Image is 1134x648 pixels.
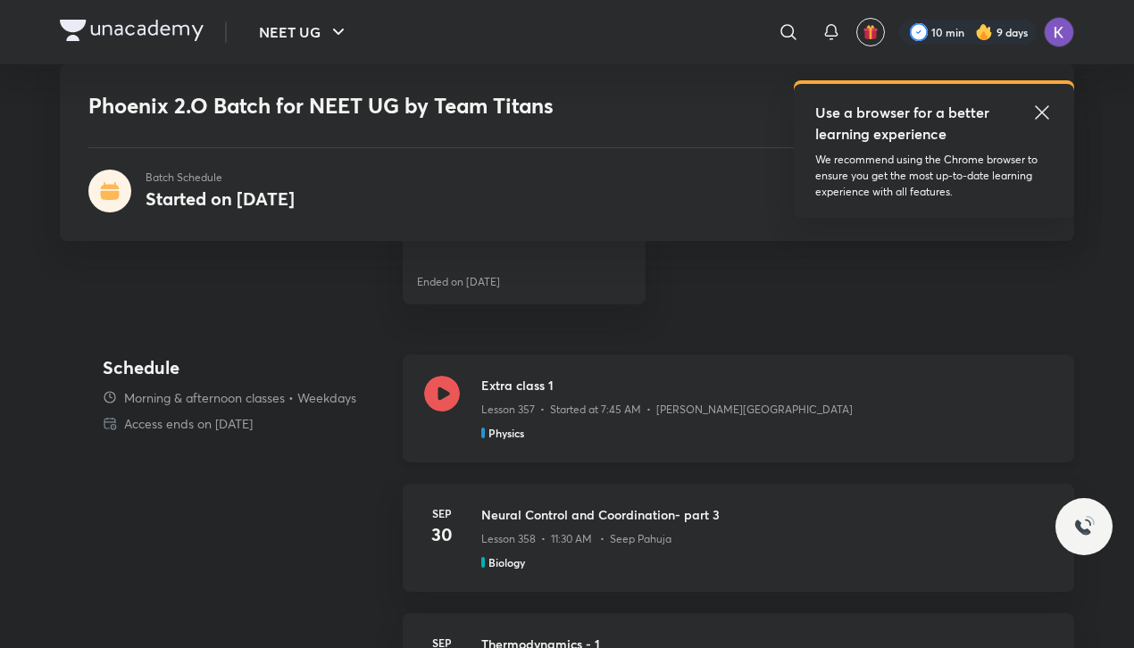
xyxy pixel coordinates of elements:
[60,20,204,41] img: Company Logo
[815,102,993,145] h5: Use a browser for a better learning experience
[488,425,524,441] h5: Physics
[1044,17,1074,47] img: Koyna Rana
[863,24,879,40] img: avatar
[975,23,993,41] img: streak
[403,484,1074,613] a: Sep30Neural Control and Coordination- part 3Lesson 358 • 11:30 AM • Seep PahujaBiology
[146,187,295,211] h4: Started on [DATE]
[103,354,388,381] h4: Schedule
[424,505,460,521] h6: Sep
[481,531,671,547] p: Lesson 358 • 11:30 AM • Seep Pahuja
[815,152,1053,200] p: We recommend using the Chrome browser to ensure you get the most up-to-date learning experience w...
[910,23,928,41] img: check rounded
[856,18,885,46] button: avatar
[124,388,356,407] p: Morning & afternoon classes • Weekdays
[481,402,853,418] p: Lesson 357 • Started at 7:45 AM • [PERSON_NAME][GEOGRAPHIC_DATA]
[424,521,460,548] h4: 30
[88,93,788,119] h1: Phoenix 2.O Batch for NEET UG by Team Titans
[481,505,1053,524] h3: Neural Control and Coordination- part 3
[1073,516,1095,537] img: ttu
[146,170,295,186] p: Batch Schedule
[248,14,360,50] button: NEET UG
[124,414,253,433] p: Access ends on [DATE]
[417,274,500,290] p: Ended on [DATE]
[403,354,1074,484] a: Extra class 1Lesson 357 • Started at 7:45 AM • [PERSON_NAME][GEOGRAPHIC_DATA]Physics
[481,376,1053,395] h3: Extra class 1
[488,554,525,570] h5: Biology
[60,20,204,46] a: Company Logo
